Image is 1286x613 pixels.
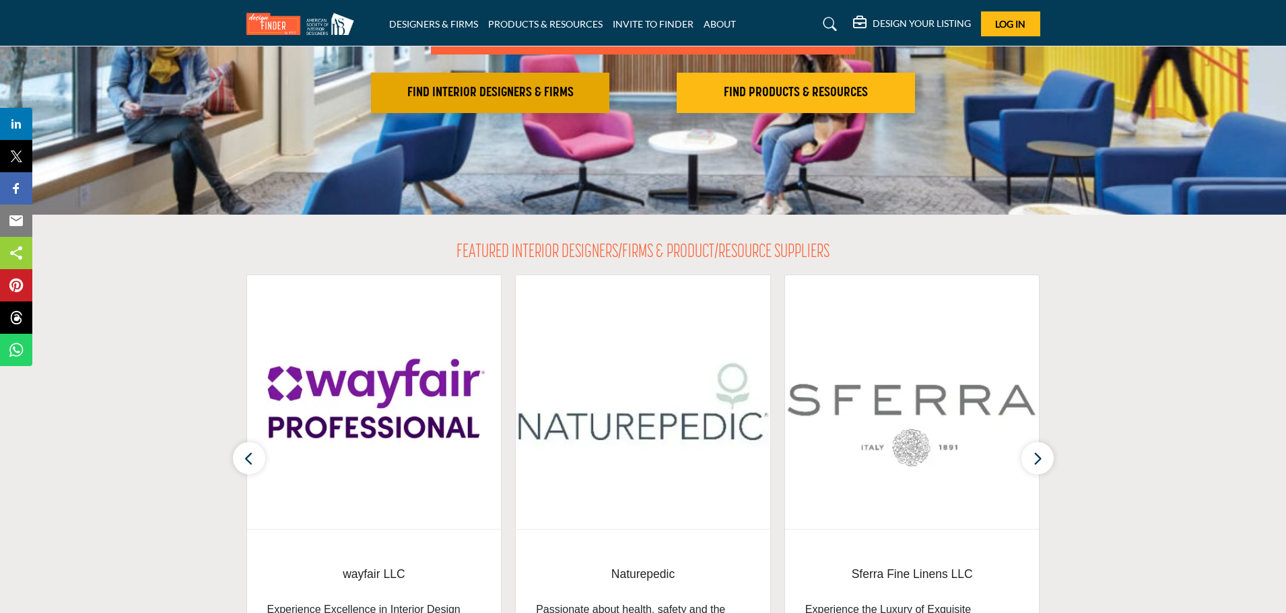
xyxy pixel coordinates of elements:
h2: FEATURED INTERIOR DESIGNERS/FIRMS & PRODUCT/RESOURCE SUPPLIERS [456,242,830,264]
a: PRODUCTS & RESOURCES [488,18,603,30]
h2: FIND PRODUCTS & RESOURCES [681,85,911,101]
div: DESIGN YOUR LISTING [853,16,971,32]
button: Log In [981,11,1040,36]
img: wayfair LLC [247,275,502,529]
button: FIND PRODUCTS & RESOURCES [677,73,915,113]
a: Naturepedic [536,556,750,592]
a: DESIGNERS & FIRMS [389,18,478,30]
a: INVITE TO FINDER [613,18,693,30]
a: ABOUT [704,18,736,30]
button: FIND INTERIOR DESIGNERS & FIRMS [371,73,609,113]
h2: FIND INTERIOR DESIGNERS & FIRMS [375,85,605,101]
span: Naturepedic [536,565,750,583]
span: Sferra Fine Linens LLC [805,565,1019,583]
span: Log In [995,18,1025,30]
img: Site Logo [246,13,361,35]
a: wayfair LLC [267,556,481,592]
h5: DESIGN YOUR LISTING [873,17,971,30]
img: Naturepedic [516,275,770,529]
img: Sferra Fine Linens LLC [785,275,1040,529]
a: Sferra Fine Linens LLC [805,556,1019,592]
span: wayfair LLC [267,565,481,583]
a: Search [810,13,846,35]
